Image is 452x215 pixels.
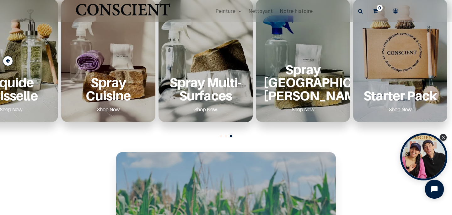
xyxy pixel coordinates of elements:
[69,76,148,102] a: Spray Cuisine
[220,135,222,137] span: Go to slide 1
[400,133,447,180] div: Open Tolstoy widget
[215,7,235,14] span: Peinture
[3,56,13,66] div: Previous slide
[248,7,273,14] span: Nettoyant
[381,104,419,114] a: Shop Now
[400,133,447,180] div: Open Tolstoy
[377,5,383,11] sup: 0
[230,135,232,137] span: Go to slide 3
[440,134,447,141] div: Close Tolstoy widget
[284,104,322,114] a: Shop Now
[263,63,342,102] a: Spray [GEOGRAPHIC_DATA][PERSON_NAME]
[400,133,447,180] div: Tolstoy bubble widget
[420,174,449,204] iframe: Tidio Chat
[166,76,245,102] a: Spray Multi-Surfaces
[361,89,440,102] a: Starter Pack
[225,135,227,137] span: Go to slide 2
[280,7,313,14] span: Notre histoire
[187,104,225,114] a: Shop Now
[89,104,127,114] a: Shop Now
